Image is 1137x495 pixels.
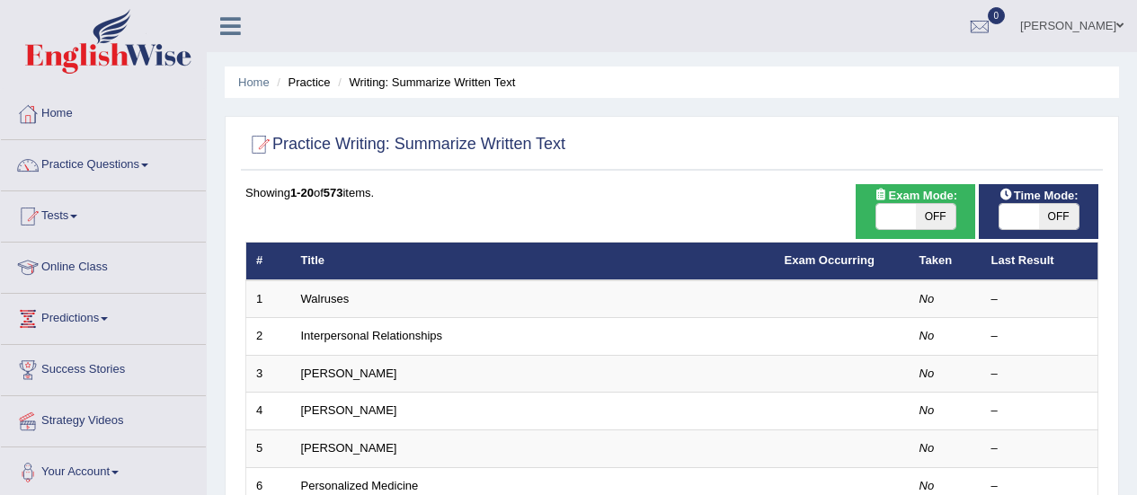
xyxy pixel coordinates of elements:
[919,403,935,417] em: No
[246,355,291,393] td: 3
[246,393,291,430] td: 4
[245,184,1098,201] div: Showing of items.
[1,191,206,236] a: Tests
[867,186,964,205] span: Exam Mode:
[991,366,1088,383] div: –
[991,478,1088,495] div: –
[301,479,419,492] a: Personalized Medicine
[301,292,350,305] a: Walruses
[991,328,1088,345] div: –
[246,430,291,468] td: 5
[290,186,314,199] b: 1-20
[301,403,397,417] a: [PERSON_NAME]
[245,131,565,158] h2: Practice Writing: Summarize Written Text
[919,292,935,305] em: No
[991,440,1088,457] div: –
[1,243,206,287] a: Online Class
[246,243,291,280] th: #
[1,294,206,339] a: Predictions
[246,318,291,356] td: 2
[919,479,935,492] em: No
[919,441,935,455] em: No
[301,367,397,380] a: [PERSON_NAME]
[291,243,775,280] th: Title
[992,186,1086,205] span: Time Mode:
[991,402,1088,420] div: –
[238,75,270,89] a: Home
[1,345,206,390] a: Success Stories
[1,89,206,134] a: Home
[324,186,343,199] b: 573
[856,184,975,239] div: Show exams occurring in exams
[1,140,206,185] a: Practice Questions
[1,396,206,441] a: Strategy Videos
[246,280,291,318] td: 1
[272,74,330,91] li: Practice
[301,329,443,342] a: Interpersonal Relationships
[991,291,1088,308] div: –
[1039,204,1079,229] span: OFF
[785,253,875,267] a: Exam Occurring
[910,243,982,280] th: Taken
[333,74,515,91] li: Writing: Summarize Written Text
[919,367,935,380] em: No
[916,204,955,229] span: OFF
[982,243,1098,280] th: Last Result
[1,447,206,492] a: Your Account
[301,441,397,455] a: [PERSON_NAME]
[988,7,1006,24] span: 0
[919,329,935,342] em: No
